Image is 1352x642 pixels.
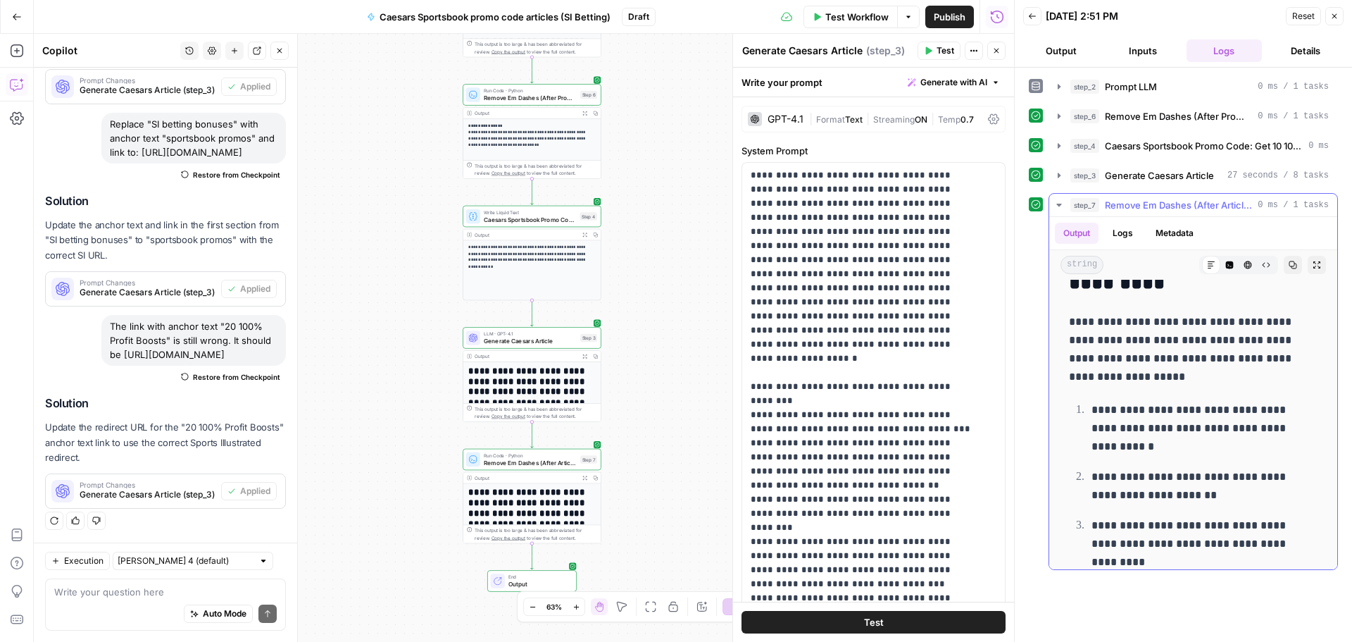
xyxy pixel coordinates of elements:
span: | [809,111,816,125]
button: Test Workflow [803,6,897,28]
span: Write Liquid Text [484,209,576,216]
g: Edge from step_4 to step_3 [531,300,534,326]
div: Step 6 [580,91,597,99]
span: 27 seconds / 8 tasks [1227,169,1329,182]
span: 0 ms / 1 tasks [1258,80,1329,93]
div: Write Liquid TextCaesars Sportsbook Promo Code: Get 10 100% Bet Boosts for {{ event_title }}Step ... [463,206,601,300]
span: Generate Caesars Article [484,337,577,346]
span: step_2 [1070,80,1099,94]
span: Auto Mode [203,607,246,620]
g: Edge from step_3 to step_7 [531,422,534,448]
div: Output [475,352,577,359]
div: This output is too large & has been abbreviated for review. to view the full content. [475,162,597,176]
span: Prompt Changes [80,77,215,84]
g: Edge from step_6 to step_4 [531,179,534,205]
g: Edge from step_2 to step_6 [531,57,534,83]
span: Run Code · Python [484,452,577,459]
button: Generate with AI [902,73,1006,92]
p: Update the redirect URL for the "20 100% Profit Boosts" anchor text link to use the correct Sport... [45,420,286,464]
button: Logs [1187,39,1263,62]
span: | [927,111,938,125]
span: step_3 [1070,168,1099,183]
span: 0 ms / 1 tasks [1258,110,1329,123]
div: The link with anchor text "20 100% Profit Boosts" is still wrong. It should be [URL][DOMAIN_NAME] [101,315,286,366]
div: Output [475,474,577,481]
div: 0 ms / 1 tasks [1049,217,1337,569]
button: Output [1023,39,1099,62]
div: Step 4 [580,212,597,220]
h2: Solution [45,397,286,410]
span: Text [845,114,863,125]
button: 0 ms / 1 tasks [1049,75,1337,98]
span: Remove Em Dashes (After Prompt) [1105,109,1252,123]
span: Copy the output [492,171,525,176]
button: Execution [45,552,110,570]
div: Write your prompt [733,68,1014,97]
span: Generate Caesars Article (step_3) [80,286,215,299]
span: Run Code · Python [484,87,577,94]
button: Restore from Checkpoint [175,166,286,183]
span: step_4 [1070,139,1099,153]
span: Caesars Sportsbook promo code articles (SI Betting) [380,10,611,24]
button: Reset [1286,7,1321,25]
div: This output is too large & has been abbreviated for review. to view the full content. [475,405,597,419]
span: 0 ms / 1 tasks [1258,199,1329,211]
button: Restore from Checkpoint [175,369,286,385]
span: Generate Caesars Article (step_3) [80,84,215,97]
span: step_6 [1070,109,1099,123]
span: Restore from Checkpoint [193,371,280,383]
span: Test Workflow [825,10,889,24]
button: 27 seconds / 8 tasks [1049,164,1337,187]
span: Streaming [873,114,915,125]
div: EndOutput [463,570,601,591]
span: Generate with AI [920,76,987,89]
div: Output [475,231,577,238]
div: Step 3 [580,334,597,342]
button: Publish [925,6,974,28]
button: 0 ms [1049,135,1337,157]
button: Applied [221,280,277,298]
span: Format [816,114,845,125]
div: This output is too large & has been abbreviated for review. to view the full content. [475,41,597,55]
span: Prompt Changes [80,481,215,488]
span: Copy the output [492,414,525,419]
span: Draft [628,11,649,23]
button: Applied [221,482,277,500]
h2: Solution [45,195,286,208]
button: Inputs [1105,39,1181,62]
span: Generate Caesars Article (step_3) [80,488,215,501]
span: ( step_3 ) [866,44,905,58]
g: Edge from step_7 to end [531,543,534,569]
span: Prompt LLM [1105,80,1157,94]
button: Details [1267,39,1344,62]
span: Copy the output [492,49,525,54]
span: Test [864,615,884,629]
span: 0.7 [960,114,974,125]
span: Caesars Sportsbook Promo Code: Get 10 100% Bet Boosts for {{ event_title }} [1105,139,1303,153]
span: Test [937,44,954,57]
button: Test [741,611,1006,634]
span: step_7 [1070,198,1099,212]
p: Update the anchor text and link in the first section from "SI betting bonuses" to "sportsbook pro... [45,218,286,262]
span: Generate Caesars Article [1105,168,1214,183]
span: Remove Em Dashes (After Article) [1105,198,1252,212]
button: Caesars Sportsbook promo code articles (SI Betting) [358,6,619,28]
span: string [1060,256,1103,274]
button: Test [918,42,960,60]
div: This output is too large & has been abbreviated for review. to view the full content. [475,527,597,541]
span: Remove Em Dashes (After Prompt) [484,94,577,103]
button: Applied [221,78,277,96]
div: GPT-4.1 [768,114,803,124]
span: Applied [240,283,270,295]
div: Step 7 [580,455,597,463]
span: 63% [546,601,562,612]
button: Auto Mode [184,605,253,623]
div: Copilot [42,44,176,58]
input: Claude Sonnet 4 (default) [118,554,253,568]
span: Publish [934,10,965,24]
label: System Prompt [741,144,1006,158]
span: Caesars Sportsbook Promo Code: Get 10 100% Bet Boosts for {{ event_title }} [484,215,576,224]
span: Remove Em Dashes (After Article) [484,458,577,467]
button: Logs [1104,223,1141,244]
span: LLM · GPT-4.1 [484,331,577,338]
